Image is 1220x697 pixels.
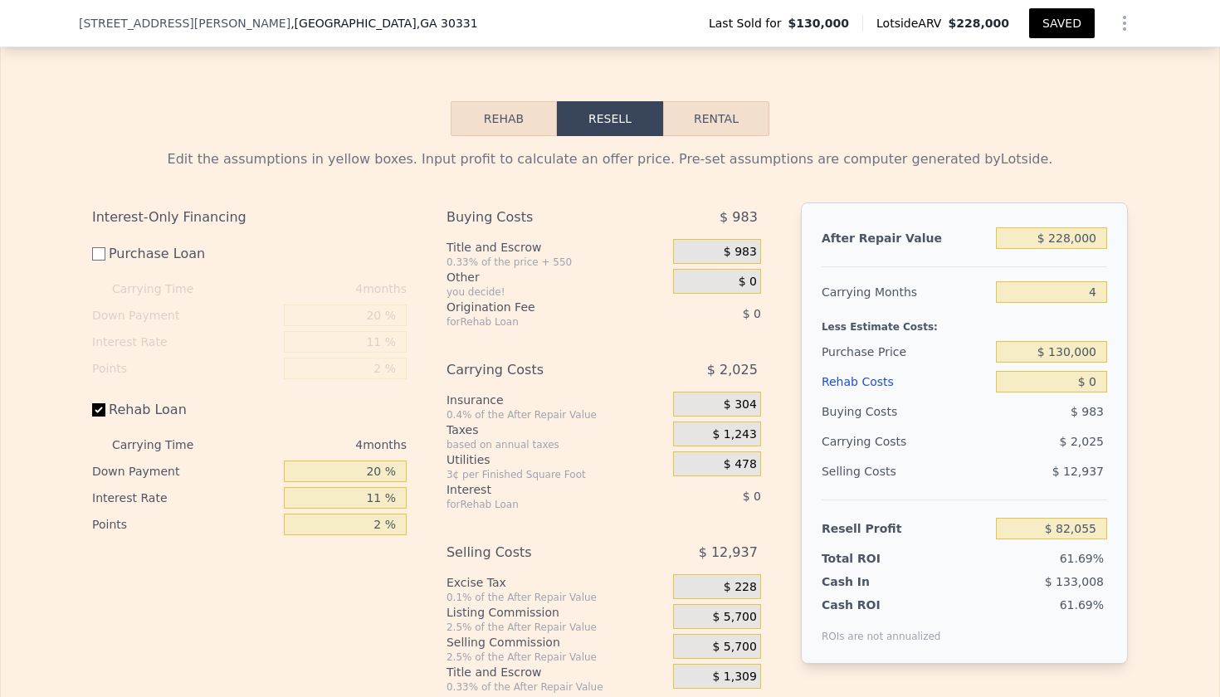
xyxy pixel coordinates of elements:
[447,422,666,438] div: Taxes
[720,202,758,232] span: $ 983
[290,15,478,32] span: , [GEOGRAPHIC_DATA]
[92,458,277,485] div: Down Payment
[447,538,632,568] div: Selling Costs
[447,604,666,621] div: Listing Commission
[739,275,757,290] span: $ 0
[92,247,105,261] input: Purchase Loan
[1052,465,1104,478] span: $ 12,937
[822,277,989,307] div: Carrying Months
[948,17,1009,30] span: $228,000
[92,511,277,538] div: Points
[1060,552,1104,565] span: 61.69%
[447,355,632,385] div: Carrying Costs
[822,456,989,486] div: Selling Costs
[112,275,220,302] div: Carrying Time
[447,634,666,651] div: Selling Commission
[92,355,277,382] div: Points
[92,239,277,269] label: Purchase Loan
[92,395,277,425] label: Rehab Loan
[417,17,478,30] span: , GA 30331
[822,397,989,426] div: Buying Costs
[712,427,756,442] span: $ 1,243
[447,651,666,664] div: 2.5% of the After Repair Value
[451,101,557,136] button: Rehab
[1071,405,1104,418] span: $ 983
[822,550,925,567] div: Total ROI
[1045,575,1104,588] span: $ 133,008
[447,269,666,285] div: Other
[724,580,757,595] span: $ 228
[724,397,757,412] span: $ 304
[709,15,788,32] span: Last Sold for
[557,101,663,136] button: Resell
[447,498,632,511] div: for Rehab Loan
[743,307,761,320] span: $ 0
[1060,598,1104,612] span: 61.69%
[447,680,666,694] div: 0.33% of the After Repair Value
[92,403,105,417] input: Rehab Loan
[447,202,632,232] div: Buying Costs
[1108,7,1141,40] button: Show Options
[822,367,989,397] div: Rehab Costs
[707,355,758,385] span: $ 2,025
[92,302,277,329] div: Down Payment
[876,15,948,32] span: Lotside ARV
[447,664,666,680] div: Title and Escrow
[788,15,850,32] span: $130,000
[724,457,757,472] span: $ 478
[227,431,407,458] div: 4 months
[447,239,666,256] div: Title and Escrow
[92,202,407,232] div: Interest-Only Financing
[447,392,666,408] div: Insurance
[724,245,757,260] span: $ 983
[447,591,666,604] div: 0.1% of the After Repair Value
[822,573,925,590] div: Cash In
[712,640,756,655] span: $ 5,700
[699,538,758,568] span: $ 12,937
[447,285,666,299] div: you decide!
[1060,435,1104,448] span: $ 2,025
[1029,8,1095,38] button: SAVED
[447,574,666,591] div: Excise Tax
[447,621,666,634] div: 2.5% of the After Repair Value
[79,15,290,32] span: [STREET_ADDRESS][PERSON_NAME]
[447,438,666,451] div: based on annual taxes
[92,329,277,355] div: Interest Rate
[822,597,941,613] div: Cash ROI
[822,613,941,643] div: ROIs are not annualized
[447,451,666,468] div: Utilities
[743,490,761,503] span: $ 0
[447,299,632,315] div: Origination Fee
[92,149,1128,169] div: Edit the assumptions in yellow boxes. Input profit to calculate an offer price. Pre-set assumptio...
[822,223,989,253] div: After Repair Value
[822,307,1107,337] div: Less Estimate Costs:
[447,481,632,498] div: Interest
[92,485,277,511] div: Interest Rate
[447,408,666,422] div: 0.4% of the After Repair Value
[712,610,756,625] span: $ 5,700
[112,431,220,458] div: Carrying Time
[447,468,666,481] div: 3¢ per Finished Square Foot
[822,514,989,543] div: Resell Profit
[447,315,632,329] div: for Rehab Loan
[822,337,989,367] div: Purchase Price
[447,256,666,269] div: 0.33% of the price + 550
[227,275,407,302] div: 4 months
[663,101,769,136] button: Rental
[822,426,925,456] div: Carrying Costs
[712,670,756,685] span: $ 1,309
